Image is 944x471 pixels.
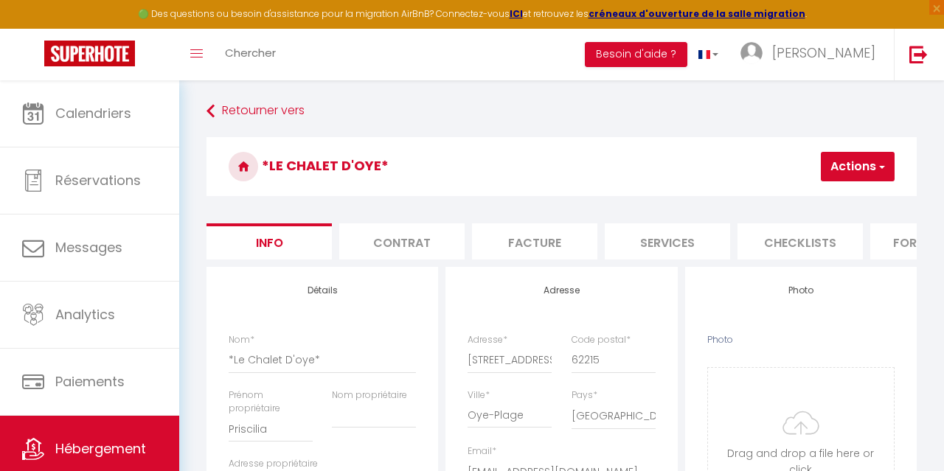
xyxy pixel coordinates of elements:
li: Checklists [737,223,863,259]
span: Paiements [55,372,125,391]
button: Actions [821,152,895,181]
li: Services [605,223,730,259]
span: Calendriers [55,104,131,122]
label: Prénom propriétaire [229,388,313,416]
a: ... [PERSON_NAME] [729,29,894,80]
h4: Détails [229,285,416,296]
label: Code postal [572,333,631,347]
li: Contrat [339,223,465,259]
label: Email [468,444,496,458]
h4: Photo [707,285,895,296]
span: Chercher [225,45,276,60]
a: créneaux d'ouverture de la salle migration [589,7,805,20]
label: Adresse [468,333,507,347]
span: Réservations [55,171,141,189]
a: ICI [510,7,523,20]
img: ... [740,42,763,64]
span: Hébergement [55,439,146,458]
h3: *Le Chalet D'oye* [206,137,917,196]
li: Info [206,223,332,259]
a: Chercher [214,29,287,80]
label: Adresse propriétaire [229,457,318,471]
label: Nom [229,333,254,347]
img: logout [909,45,928,63]
li: Facture [472,223,597,259]
a: Retourner vers [206,98,917,125]
span: Analytics [55,305,115,324]
label: Pays [572,388,597,402]
label: Nom propriétaire [332,388,407,402]
img: Super Booking [44,41,135,66]
label: Photo [707,333,733,347]
h4: Adresse [468,285,655,296]
button: Besoin d'aide ? [585,42,687,67]
span: [PERSON_NAME] [772,43,875,62]
label: Ville [468,388,490,402]
span: Messages [55,238,122,257]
